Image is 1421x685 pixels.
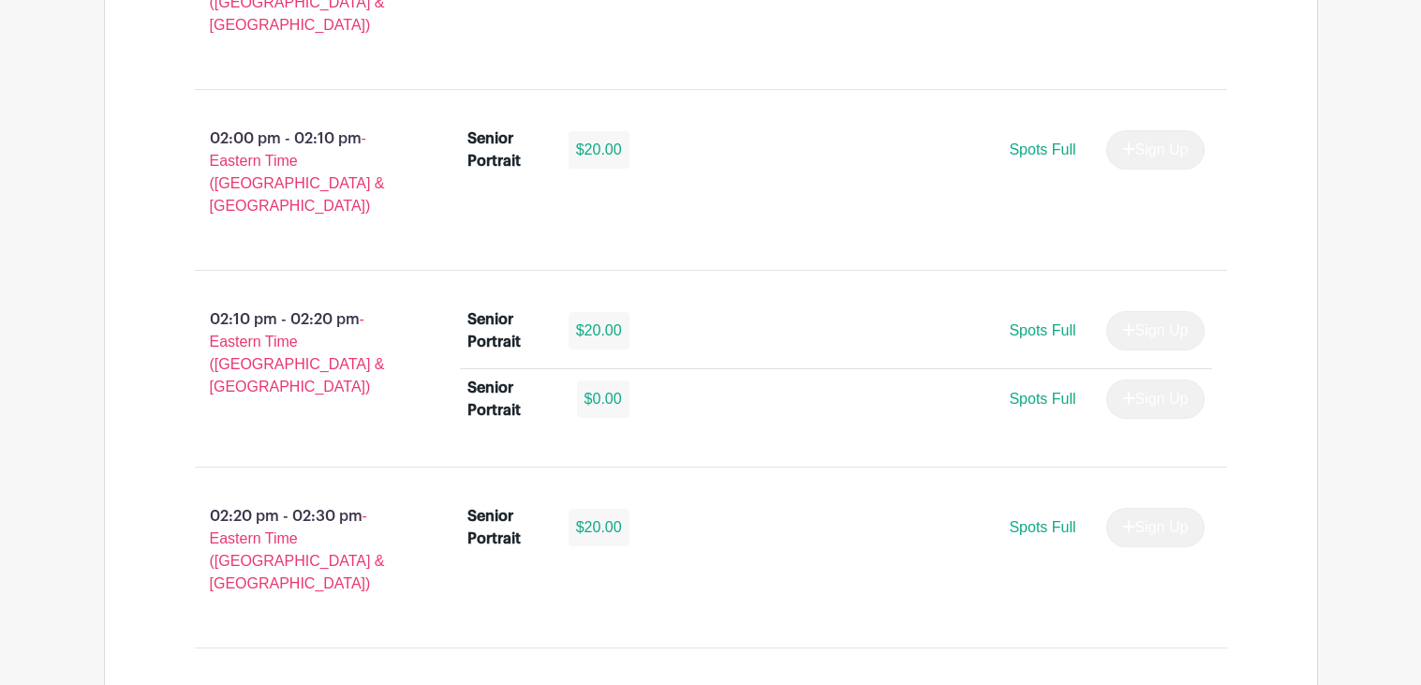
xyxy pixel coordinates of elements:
[1009,141,1075,157] span: Spots Full
[165,301,438,406] p: 02:10 pm - 02:20 pm
[210,508,385,591] span: - Eastern Time ([GEOGRAPHIC_DATA] & [GEOGRAPHIC_DATA])
[165,120,438,225] p: 02:00 pm - 02:10 pm
[1009,519,1075,535] span: Spots Full
[467,127,546,172] div: Senior Portrait
[165,498,438,603] p: 02:20 pm - 02:30 pm
[569,312,629,350] div: $20.00
[569,131,629,169] div: $20.00
[467,308,546,353] div: Senior Portrait
[569,509,629,546] div: $20.00
[210,311,385,395] span: - Eastern Time ([GEOGRAPHIC_DATA] & [GEOGRAPHIC_DATA])
[210,130,385,214] span: - Eastern Time ([GEOGRAPHIC_DATA] & [GEOGRAPHIC_DATA])
[467,505,546,550] div: Senior Portrait
[467,377,555,422] div: Senior Portrait
[1009,322,1075,338] span: Spots Full
[577,380,629,418] div: $0.00
[1009,391,1075,407] span: Spots Full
